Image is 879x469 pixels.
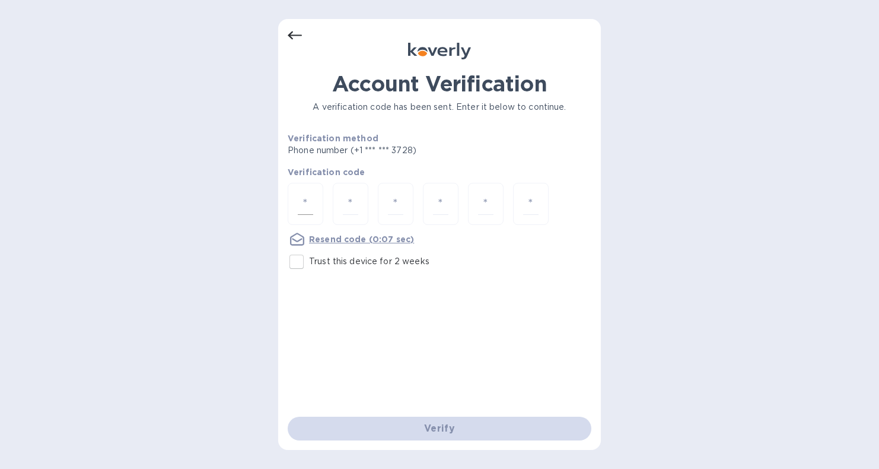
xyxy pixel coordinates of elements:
[288,166,591,178] p: Verification code
[309,235,414,244] u: Resend code (0:07 sec)
[288,144,507,157] p: Phone number (+1 *** *** 3728)
[288,71,591,96] h1: Account Verification
[309,255,429,268] p: Trust this device for 2 weeks
[288,134,378,143] b: Verification method
[288,101,591,113] p: A verification code has been sent. Enter it below to continue.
